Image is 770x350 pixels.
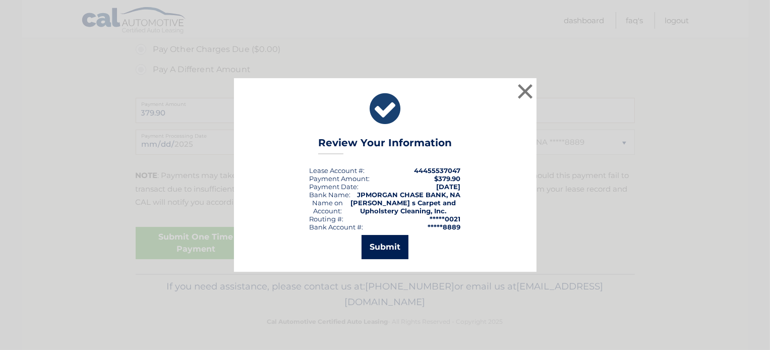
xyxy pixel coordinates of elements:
div: Routing #: [310,215,344,223]
span: [DATE] [437,183,461,191]
div: Lease Account #: [310,166,365,174]
div: Name on Account: [310,199,346,215]
strong: 44455537047 [414,166,461,174]
div: Bank Name: [310,191,351,199]
div: Payment Amount: [310,174,370,183]
button: × [515,81,536,101]
h3: Review Your Information [318,137,452,154]
div: Bank Account #: [310,223,364,231]
button: Submit [362,235,408,259]
span: Payment Date [310,183,358,191]
strong: JPMORGAN CHASE BANK, NA [358,191,461,199]
div: : [310,183,359,191]
span: $379.90 [435,174,461,183]
strong: [PERSON_NAME] s Carpet and Upholstery Cleaning, Inc. [350,199,456,215]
